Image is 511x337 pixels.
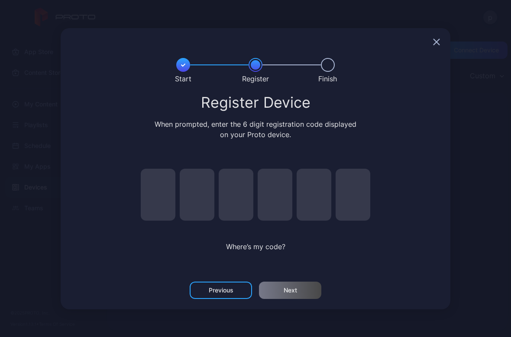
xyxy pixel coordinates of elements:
[175,74,191,84] div: Start
[242,74,269,84] div: Register
[219,169,253,221] input: pin code 3 of 6
[259,282,321,299] button: Next
[297,169,331,221] input: pin code 5 of 6
[284,287,297,294] div: Next
[180,169,214,221] input: pin code 2 of 6
[141,169,175,221] input: pin code 1 of 6
[226,242,285,251] span: Where’s my code?
[153,119,359,140] div: When prompted, enter the 6 digit registration code displayed on your Proto device.
[209,287,233,294] div: Previous
[258,169,292,221] input: pin code 4 of 6
[336,169,370,221] input: pin code 6 of 6
[318,74,337,84] div: Finish
[190,282,252,299] button: Previous
[71,95,440,110] div: Register Device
